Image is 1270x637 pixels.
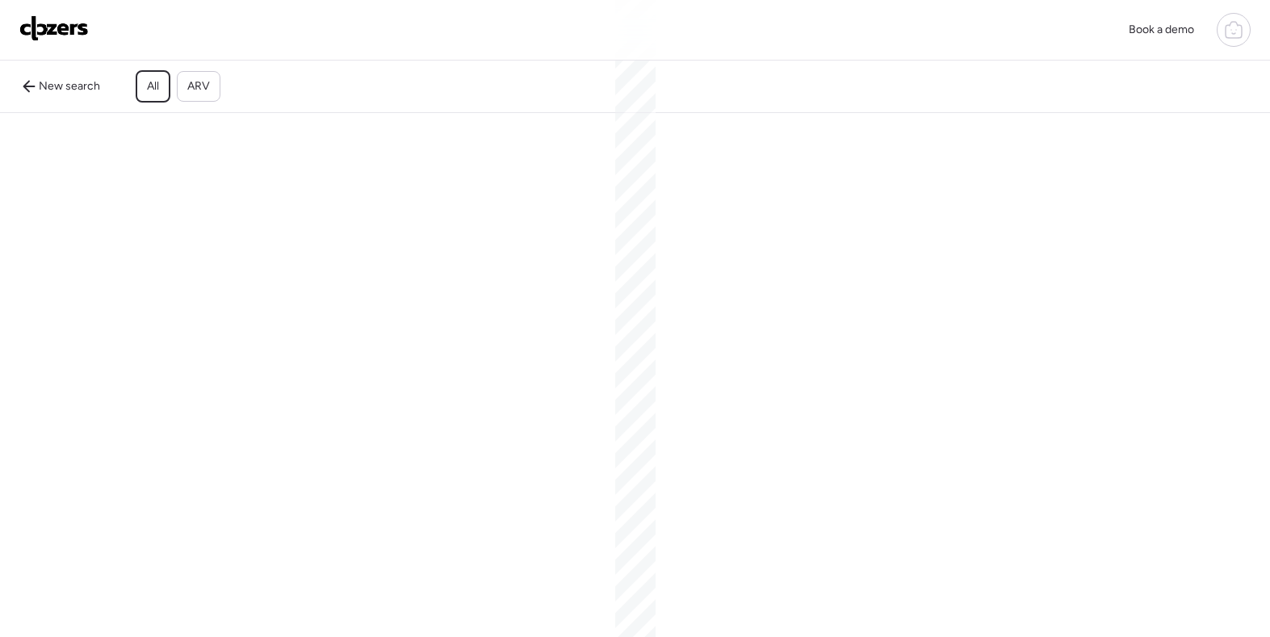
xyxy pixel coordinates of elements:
a: New search [13,73,110,99]
img: Logo [19,15,89,41]
span: All [147,78,159,94]
span: Book a demo [1129,23,1194,36]
span: ARV [187,78,210,94]
span: New search [39,78,100,94]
